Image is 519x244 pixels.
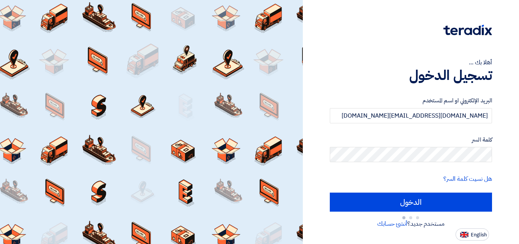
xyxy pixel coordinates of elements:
h1: تسجيل الدخول [330,67,492,84]
img: Teradix logo [443,25,492,35]
div: مستخدم جديد؟ [330,219,492,228]
button: English [456,228,489,241]
label: البريد الإلكتروني او اسم المستخدم [330,96,492,105]
a: هل نسيت كلمة السر؟ [443,174,492,183]
a: أنشئ حسابك [377,219,407,228]
label: كلمة السر [330,136,492,144]
span: English [471,232,487,238]
input: أدخل بريد العمل الإلكتروني او اسم المستخدم الخاص بك ... [330,108,492,123]
div: أهلا بك ... [330,58,492,67]
img: en-US.png [460,232,468,238]
input: الدخول [330,193,492,212]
